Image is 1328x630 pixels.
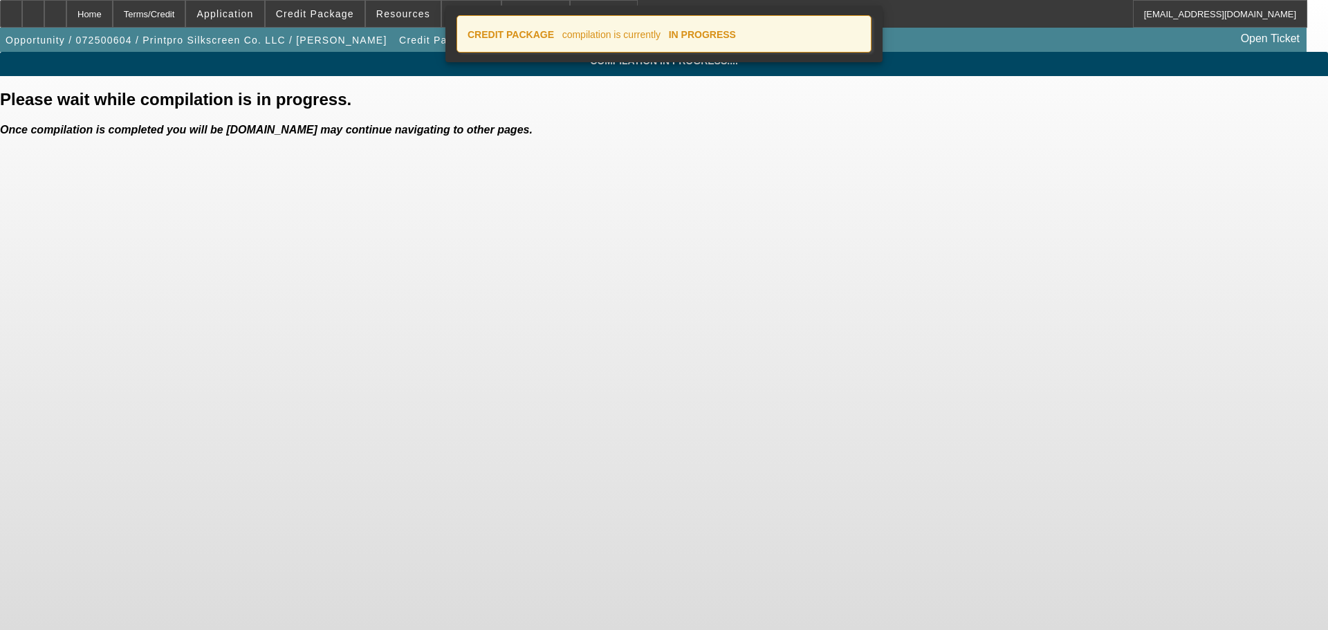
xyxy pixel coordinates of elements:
button: Credit Package [396,28,481,53]
span: Opportunity / 072500604 / Printpro Silkscreen Co. LLC / [PERSON_NAME] [6,35,387,46]
strong: CREDIT PACKAGE [468,29,554,40]
button: Credit Package [266,1,365,27]
span: Credit Package [399,35,477,46]
span: Compilation in progress.... [10,55,1318,66]
span: Resources [376,8,430,19]
button: Application [186,1,264,27]
span: Application [196,8,253,19]
span: Credit Package [276,8,354,19]
a: Open Ticket [1235,27,1305,50]
span: compilation is currently [562,29,661,40]
strong: IN PROGRESS [669,29,736,40]
button: Resources [366,1,441,27]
